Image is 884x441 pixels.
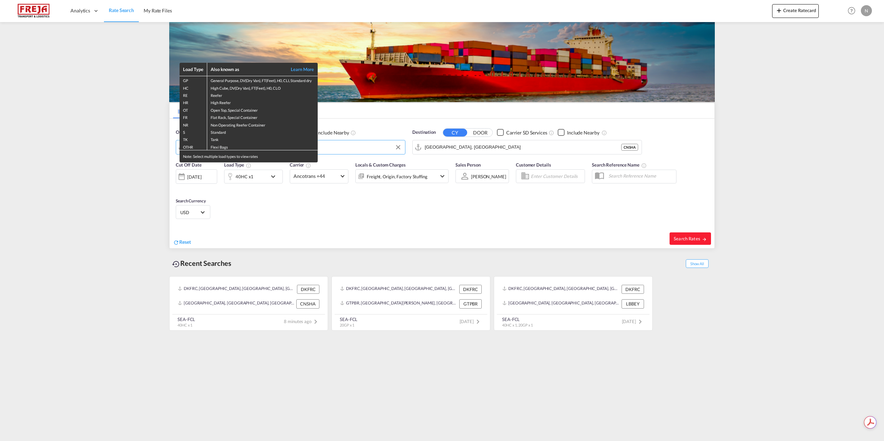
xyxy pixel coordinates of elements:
td: Open Top, Special Container [207,106,318,113]
div: Also known as [211,66,283,72]
td: Tank [207,135,318,142]
td: OTHR [180,143,207,150]
td: General Purpose, DV(Dry Van), FT(Feet), H0, CLI, Standard dry [207,76,318,84]
td: NR [180,121,207,128]
td: S [180,128,207,135]
div: Note: Select multiple load types to view rates [180,150,318,162]
td: HC [180,84,207,91]
td: Flexi Bags [207,143,318,150]
a: Learn More [283,66,314,72]
td: FR [180,113,207,120]
td: Reefer [207,91,318,98]
td: Non Operating Reefer Container [207,121,318,128]
td: GP [180,76,207,84]
th: Load Type [180,63,207,76]
td: RE [180,91,207,98]
td: HR [180,98,207,106]
td: Flat Rack, Special Container [207,113,318,120]
td: TK [180,135,207,142]
td: High Reefer [207,98,318,106]
td: High Cube, DV(Dry Van), FT(Feet), H0, CLO [207,84,318,91]
td: OT [180,106,207,113]
td: Standard [207,128,318,135]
